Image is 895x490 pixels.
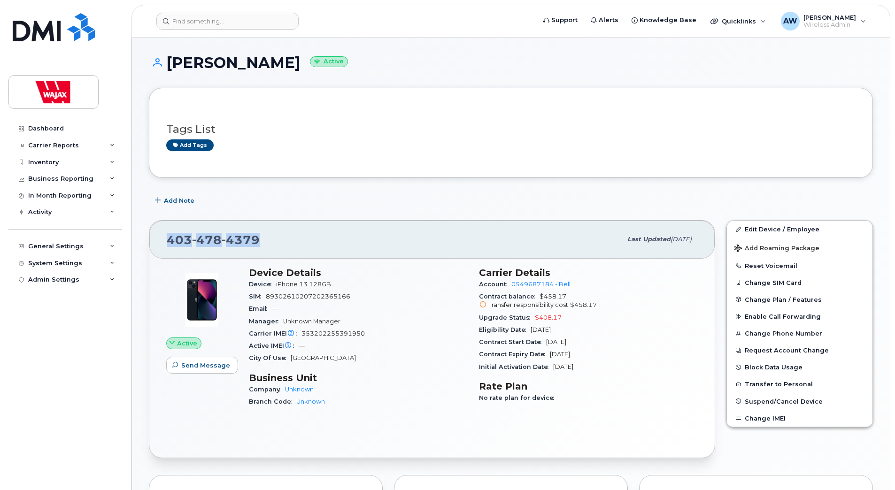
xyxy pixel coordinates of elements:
[734,245,819,253] span: Add Roaming Package
[272,305,278,312] span: —
[727,359,872,375] button: Block Data Usage
[166,123,856,135] h3: Tags List
[283,318,340,325] span: Unknown Manager
[570,301,597,308] span: $458.17
[149,54,873,71] h1: [PERSON_NAME]
[671,236,692,243] span: [DATE]
[301,330,365,337] span: 353202255391950
[249,305,272,312] span: Email
[249,354,291,361] span: City Of Use
[727,342,872,359] button: Request Account Change
[249,267,468,278] h3: Device Details
[192,233,222,247] span: 478
[285,386,314,393] a: Unknown
[166,357,238,374] button: Send Message
[479,293,698,310] span: $458.17
[174,272,230,328] img: image20231002-3703462-1ig824h.jpeg
[296,398,325,405] a: Unknown
[727,291,872,308] button: Change Plan / Features
[535,314,562,321] span: $408.17
[531,326,551,333] span: [DATE]
[166,139,214,151] a: Add tags
[249,318,283,325] span: Manager
[249,293,266,300] span: SIM
[249,386,285,393] span: Company
[479,314,535,321] span: Upgrade Status
[149,192,202,209] button: Add Note
[479,363,553,370] span: Initial Activation Date
[479,281,511,288] span: Account
[745,296,822,303] span: Change Plan / Features
[479,326,531,333] span: Eligibility Date
[266,293,350,300] span: 89302610207202365166
[479,267,698,278] h3: Carrier Details
[479,351,550,358] span: Contract Expiry Date
[181,361,230,370] span: Send Message
[276,281,331,288] span: iPhone 13 128GB
[479,394,559,401] span: No rate plan for device
[177,339,197,348] span: Active
[249,398,296,405] span: Branch Code
[479,293,540,300] span: Contract balance
[553,363,573,370] span: [DATE]
[627,236,671,243] span: Last updated
[727,274,872,291] button: Change SIM Card
[479,381,698,392] h3: Rate Plan
[164,196,194,205] span: Add Note
[727,393,872,410] button: Suspend/Cancel Device
[310,56,348,67] small: Active
[488,301,568,308] span: Transfer responsibility cost
[249,330,301,337] span: Carrier IMEI
[727,325,872,342] button: Change Phone Number
[727,221,872,237] a: Edit Device / Employee
[222,233,260,247] span: 4379
[249,372,468,383] h3: Business Unit
[550,351,570,358] span: [DATE]
[249,281,276,288] span: Device
[727,375,872,392] button: Transfer to Personal
[299,342,305,349] span: —
[745,313,821,320] span: Enable Call Forwarding
[727,308,872,325] button: Enable Call Forwarding
[727,410,872,427] button: Change IMEI
[745,398,823,405] span: Suspend/Cancel Device
[511,281,571,288] a: 0549687184 - Bell
[727,257,872,274] button: Reset Voicemail
[291,354,356,361] span: [GEOGRAPHIC_DATA]
[546,338,566,345] span: [DATE]
[249,342,299,349] span: Active IMEI
[727,238,872,257] button: Add Roaming Package
[479,338,546,345] span: Contract Start Date
[167,233,260,247] span: 403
